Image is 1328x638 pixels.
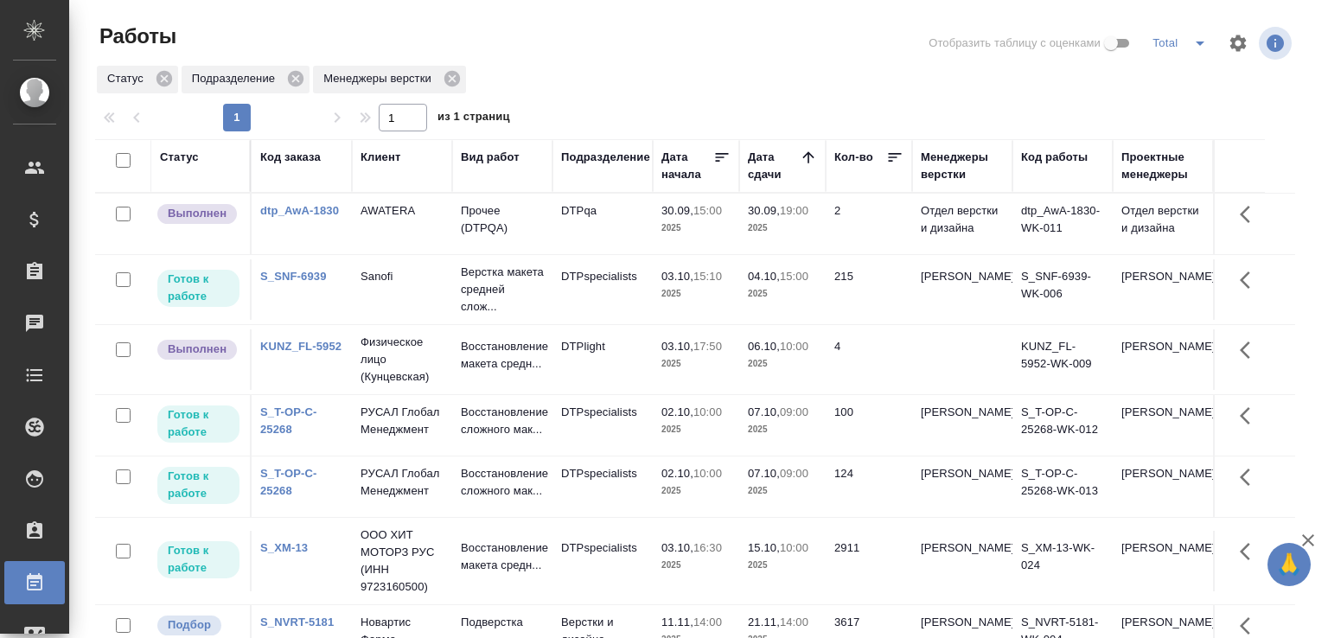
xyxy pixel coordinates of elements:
td: DTPspecialists [552,259,653,320]
div: Исполнитель может приступить к работе [156,268,241,309]
td: DTPlight [552,329,653,390]
p: Отдел верстки и дизайна [921,202,1004,237]
p: 09:00 [780,467,808,480]
p: Статус [107,70,150,87]
div: Статус [97,66,178,93]
p: 03.10, [661,270,693,283]
button: 🙏 [1267,543,1311,586]
td: S_SNF-6939-WK-006 [1012,259,1113,320]
p: [PERSON_NAME] [921,614,1004,631]
div: Менеджеры верстки [921,149,1004,183]
p: [PERSON_NAME] [921,268,1004,285]
p: 2025 [661,421,731,438]
td: [PERSON_NAME] [1113,395,1213,456]
span: из 1 страниц [437,106,510,131]
div: Код заказа [260,149,321,166]
p: 07.10, [748,405,780,418]
p: 2025 [748,220,817,237]
p: 2025 [748,421,817,438]
button: Здесь прячутся важные кнопки [1229,194,1271,235]
a: S_XM-13 [260,541,308,554]
td: 100 [826,395,912,456]
div: Подразделение [182,66,310,93]
div: Код работы [1021,149,1088,166]
td: Отдел верстки и дизайна [1113,194,1213,254]
p: 2025 [661,482,731,500]
p: 10:00 [693,405,722,418]
p: 03.10, [661,340,693,353]
td: DTPspecialists [552,456,653,517]
p: Подбор [168,616,211,634]
p: ООО ХИТ МОТОРЗ РУС (ИНН 9723160500) [361,526,444,596]
p: [PERSON_NAME] [921,465,1004,482]
div: Кол-во [834,149,873,166]
p: Готов к работе [168,468,229,502]
p: Восстановление сложного мак... [461,465,544,500]
p: 15:00 [693,204,722,217]
p: 15:10 [693,270,722,283]
p: Готов к работе [168,542,229,577]
p: 2025 [661,220,731,237]
p: 10:00 [780,541,808,554]
p: 03.10, [661,541,693,554]
p: 2025 [661,285,731,303]
td: KUNZ_FL-5952-WK-009 [1012,329,1113,390]
td: S_T-OP-C-25268-WK-012 [1012,395,1113,456]
a: S_T-OP-C-25268 [260,467,317,497]
a: dtp_AwA-1830 [260,204,339,217]
p: Выполнен [168,205,227,222]
td: [PERSON_NAME] [1113,259,1213,320]
span: Отобразить таблицу с оценками [929,35,1101,52]
td: 4 [826,329,912,390]
div: Статус [160,149,199,166]
p: 02.10, [661,405,693,418]
p: 15.10, [748,541,780,554]
p: 30.09, [748,204,780,217]
p: Физическое лицо (Кунцевская) [361,334,444,386]
div: Дата сдачи [748,149,800,183]
p: Восстановление макета средн... [461,338,544,373]
button: Здесь прячутся важные кнопки [1229,531,1271,572]
div: Подразделение [561,149,650,166]
p: 19:00 [780,204,808,217]
p: 17:50 [693,340,722,353]
p: РУСАЛ Глобал Менеджмент [361,465,444,500]
a: S_T-OP-C-25268 [260,405,317,436]
p: 06.10, [748,340,780,353]
td: 215 [826,259,912,320]
td: [PERSON_NAME] [1113,531,1213,591]
td: [PERSON_NAME] [1113,329,1213,390]
p: Восстановление макета средн... [461,539,544,574]
p: 10:00 [780,340,808,353]
p: 2025 [661,355,731,373]
td: dtp_AwA-1830-WK-011 [1012,194,1113,254]
p: Подразделение [192,70,281,87]
p: Менеджеры верстки [323,70,437,87]
button: Здесь прячутся важные кнопки [1229,456,1271,498]
td: S_T-OP-C-25268-WK-013 [1012,456,1113,517]
p: 10:00 [693,467,722,480]
div: Клиент [361,149,400,166]
div: Можно подбирать исполнителей [156,614,241,637]
a: KUNZ_FL-5952 [260,340,342,353]
div: Исполнитель может приступить к работе [156,404,241,444]
p: 02.10, [661,467,693,480]
p: 16:30 [693,541,722,554]
p: 2025 [748,557,817,574]
p: Верстка макета средней слож... [461,264,544,316]
p: Выполнен [168,341,227,358]
td: 2911 [826,531,912,591]
button: Здесь прячутся важные кнопки [1229,329,1271,371]
div: Проектные менеджеры [1121,149,1204,183]
a: S_SNF-6939 [260,270,327,283]
p: 04.10, [748,270,780,283]
a: S_NVRT-5181 [260,616,334,628]
td: DTPqa [552,194,653,254]
td: [PERSON_NAME] [1113,456,1213,517]
div: Менеджеры верстки [313,66,466,93]
p: 09:00 [780,405,808,418]
p: 11.11, [661,616,693,628]
div: Исполнитель может приступить к работе [156,465,241,506]
td: DTPspecialists [552,395,653,456]
p: Подверстка [461,614,544,631]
